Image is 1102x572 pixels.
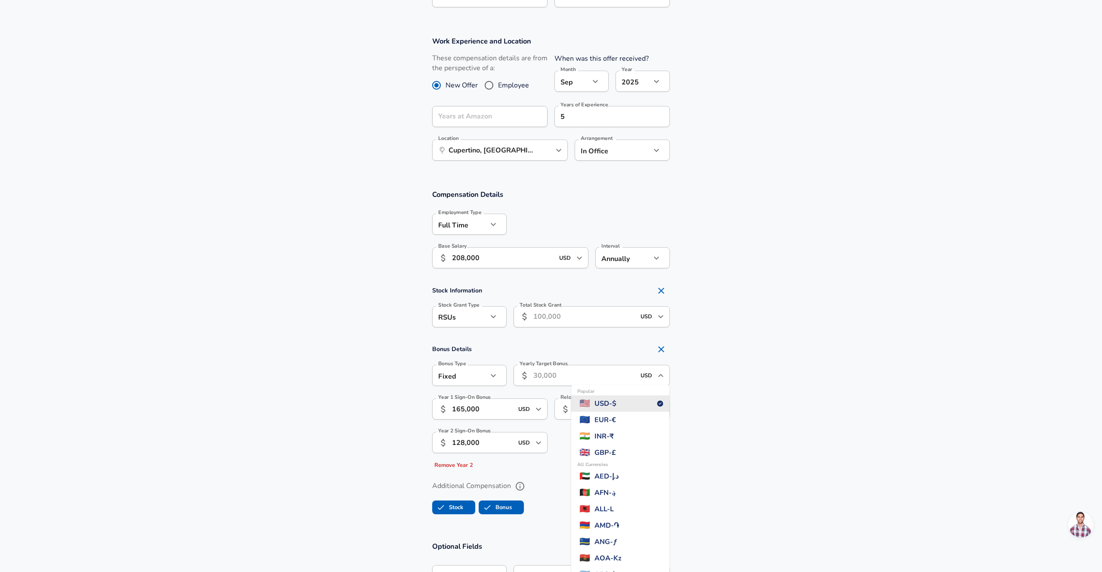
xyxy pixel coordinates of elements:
[533,306,635,327] input: 100,000
[653,282,670,299] button: Remove Section
[594,553,622,563] span: AOA - Kz
[594,398,616,409] span: USD - $
[595,247,651,268] div: Annually
[579,486,590,499] span: 🇦🇫
[432,282,670,299] h4: Stock Information
[581,136,613,141] label: Arrangement
[479,499,495,516] span: Bonus
[554,106,651,127] input: 7
[438,302,480,308] label: Stock Grant Type
[655,311,667,323] button: Open
[553,144,565,156] button: Open
[432,190,670,199] h3: Compensation Details
[432,214,488,235] div: Full Time
[432,365,488,386] div: Fixed
[579,413,590,426] span: 🇪🇺
[438,361,466,366] label: Bonus Type
[432,541,670,551] h3: Optional Fields
[560,395,602,400] label: Relocation Bonus
[432,306,488,327] div: RSUs
[432,479,670,494] label: Additional Compensation
[438,428,491,433] label: Year 2 Sign-On Bonus
[433,499,449,516] span: Stock
[438,136,458,141] label: Location
[554,71,590,92] div: Sep
[433,499,463,516] label: Stock
[579,503,590,516] span: 🇦🇱
[1068,512,1094,538] div: Open chat
[579,397,590,410] span: 🇺🇸
[594,537,617,547] span: ANG - ƒ
[638,310,655,323] input: USD
[438,210,482,215] label: Employment Type
[479,501,524,514] button: BonusBonus
[579,535,590,548] span: 🇨🇼
[653,341,670,358] button: Remove Section
[594,448,616,458] span: GBP - £
[573,252,585,264] button: Open
[532,403,545,415] button: Open
[579,430,590,443] span: 🇮🇳
[601,243,620,249] label: Interval
[594,520,619,531] span: AMD - ֏
[579,446,590,459] span: 🇬🇧
[432,501,475,514] button: StockStock
[579,552,590,565] span: 🇦🇴
[594,504,614,514] span: ALL - L
[516,436,533,449] input: USD
[432,106,529,127] input: 0
[579,470,590,483] span: 🇦🇪
[432,459,475,472] button: Remove Year 2
[616,71,651,92] div: 2025
[438,395,491,400] label: Year 1 Sign-On Bonus
[594,431,614,441] span: INR - ₹
[446,80,478,90] span: New Offer
[533,365,635,386] input: 30,000
[520,302,562,308] label: Total Stock Grant
[432,341,670,358] h4: Bonus Details
[594,415,616,425] span: EUR - €
[622,67,632,72] label: Year
[452,398,513,420] input: 30,000
[557,251,574,264] input: USD
[575,140,638,161] div: In Office
[513,479,527,494] button: help
[438,243,467,249] label: Base Salary
[532,437,545,449] button: Open
[516,402,533,416] input: USD
[452,247,554,268] input: 100,000
[655,370,667,382] button: Close
[560,102,608,107] label: Years of Experience
[577,388,594,395] span: Popular
[520,361,568,366] label: Yearly Target Bonus
[452,432,513,453] input: 30,000
[638,369,655,382] input: USD
[432,36,670,46] h3: Work Experience and Location
[498,80,529,90] span: Employee
[554,54,649,63] label: When was this offer received?
[579,519,590,532] span: 🇦🇲
[594,471,619,482] span: AED - د.إ
[479,499,512,516] label: Bonus
[577,461,608,469] span: All Currencies
[560,67,576,72] label: Month
[432,53,548,73] label: These compensation details are from the perspective of a:
[594,488,616,498] span: AFN - ؋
